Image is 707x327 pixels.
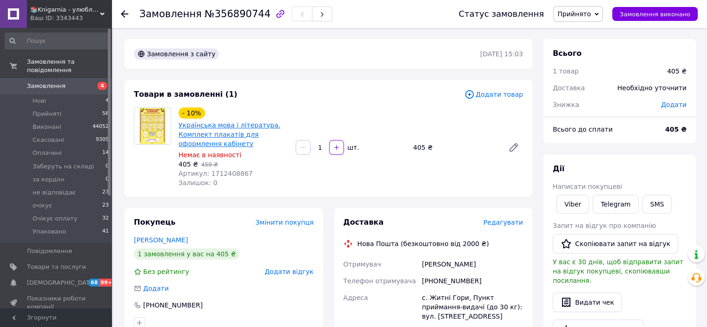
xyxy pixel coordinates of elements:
[121,9,128,19] div: Повернутися назад
[106,97,109,105] span: 4
[93,123,109,131] span: 44052
[556,195,589,214] a: Viber
[106,175,109,184] span: 0
[642,195,672,214] button: SMS
[27,263,86,271] span: Товари та послуги
[139,108,165,144] img: Українська мова і література. Комплект плакатів для оформлення кабінету
[88,279,99,287] span: 68
[420,289,525,325] div: с. Житні Гори, Пункт приймання-видачі (до 30 кг): вул. [STREET_ADDRESS]
[264,268,313,275] span: Додати відгук
[27,247,72,255] span: Повідомлення
[345,143,360,152] div: шт.
[27,58,112,74] span: Замовлення та повідомлення
[178,107,205,119] div: - 10%
[504,138,523,157] a: Редагувати
[553,126,613,133] span: Всього до сплати
[33,201,52,210] span: очікує
[96,136,109,144] span: 9305
[134,48,219,60] div: Замовлення з сайту
[178,179,218,187] span: Залишок: 0
[557,10,591,18] span: Прийнято
[420,273,525,289] div: [PHONE_NUMBER]
[5,33,110,49] input: Пошук
[553,49,581,58] span: Всього
[178,121,280,147] a: Українська мова і література. Комплект плакатів для оформлення кабінету
[344,277,416,285] span: Телефон отримувача
[33,175,65,184] span: за кордон
[33,110,61,118] span: Прийняті
[33,227,66,236] span: Упаковано
[33,136,64,144] span: Скасовані
[344,218,384,227] span: Доставка
[553,258,683,284] span: У вас є 30 днів, щоб відправити запит на відгук покупцеві, скопіювавши посилання.
[464,89,523,100] span: Додати товар
[256,219,314,226] span: Змінити покупця
[134,236,188,244] a: [PERSON_NAME]
[201,161,218,168] span: 450 ₴
[553,183,622,190] span: Написати покупцеві
[593,195,638,214] a: Telegram
[30,6,100,14] span: 📚Knigarnia - улюблені книги для всієї родини!
[33,162,94,171] span: Заберуть на складі
[665,126,687,133] b: 405 ₴
[102,227,109,236] span: 41
[139,8,202,20] span: Замовлення
[553,234,678,254] button: Скопіювати запит на відгук
[612,7,698,21] button: Замовлення виконано
[106,162,109,171] span: 0
[667,67,687,76] div: 405 ₴
[102,149,109,157] span: 14
[142,300,204,310] div: [PHONE_NUMBER]
[420,256,525,273] div: [PERSON_NAME]
[33,123,61,131] span: Виконані
[410,141,501,154] div: 405 ₴
[102,188,109,197] span: 27
[553,84,585,92] span: Доставка
[102,214,109,223] span: 32
[143,285,169,292] span: Додати
[143,268,189,275] span: Без рейтингу
[99,279,114,287] span: 99+
[480,50,523,58] time: [DATE] 15:03
[178,160,198,168] span: 405 ₴
[553,293,622,312] button: Видати чек
[134,90,238,99] span: Товари в замовленні (1)
[459,9,544,19] div: Статус замовлення
[178,170,253,177] span: Артикул: 1712408867
[27,82,66,90] span: Замовлення
[102,110,109,118] span: 56
[553,222,656,229] span: Запит на відгук про компанію
[27,294,86,311] span: Показники роботи компанії
[98,82,107,90] span: 4
[344,294,368,301] span: Адреса
[553,101,579,108] span: Знижка
[553,164,564,173] span: Дії
[33,214,77,223] span: Очікує оплату
[205,8,271,20] span: №356890744
[661,101,687,108] span: Додати
[344,260,381,268] span: Отримувач
[355,239,491,248] div: Нова Пошта (безкоштовно від 2000 ₴)
[612,78,692,98] div: Необхідно уточнити
[178,151,241,159] span: Немає в наявності
[30,14,112,22] div: Ваш ID: 3343443
[33,149,62,157] span: Оплачені
[27,279,96,287] span: [DEMOGRAPHIC_DATA]
[33,188,76,197] span: не відповідає
[134,248,239,260] div: 1 замовлення у вас на 405 ₴
[483,219,523,226] span: Редагувати
[553,67,579,75] span: 1 товар
[134,218,176,227] span: Покупець
[33,97,46,105] span: Нові
[620,11,690,18] span: Замовлення виконано
[102,201,109,210] span: 23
